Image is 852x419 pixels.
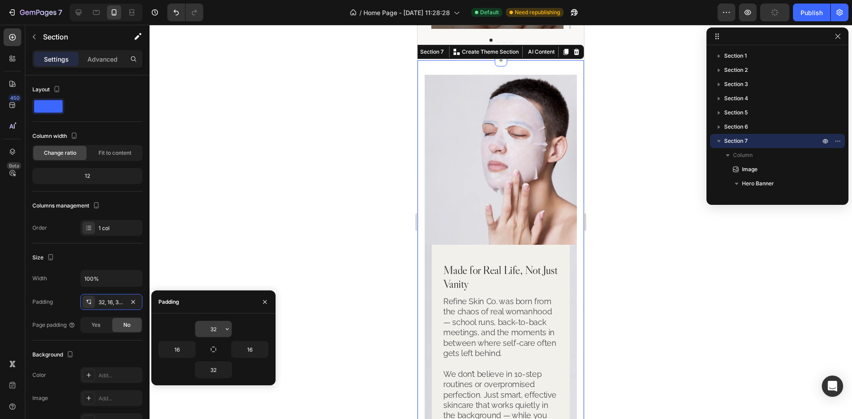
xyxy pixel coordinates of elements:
span: Column 1 [751,193,774,202]
p: Advanced [87,55,118,64]
div: Column width [32,130,79,142]
span: Default [480,8,499,16]
div: Add... [99,372,140,380]
div: Open Intercom Messenger [822,376,843,397]
span: Section 6 [724,122,748,131]
iframe: Design area [418,25,584,419]
div: Color [32,371,46,379]
div: Background [32,349,75,361]
button: Publish [793,4,830,21]
span: Section 7 [724,137,748,145]
span: / [359,8,362,17]
span: Fit to content [99,149,131,157]
div: Add... [99,395,140,403]
span: No [123,321,130,329]
span: Section 2 [724,66,748,74]
div: Page padding [32,321,75,329]
input: Auto [195,321,232,337]
span: Section 1 [724,51,747,60]
div: Columns management [32,200,102,212]
input: Auto [195,362,232,378]
div: Size [32,252,56,264]
span: Yes [91,321,100,329]
span: Hero Banner [742,179,774,188]
div: Image [32,394,48,402]
input: Auto [232,341,268,357]
div: Order [32,224,47,232]
div: 32, 16, 32, 16 [99,298,124,306]
span: Need republishing [515,8,560,16]
span: Column [733,151,753,160]
div: Beta [7,162,21,169]
span: Change ratio [44,149,76,157]
span: Section 4 [724,94,748,103]
span: Image [742,165,757,174]
div: Width [32,274,47,282]
div: 12 [34,170,141,182]
div: Layout [32,84,62,96]
p: Create Theme Section [44,23,101,31]
p: 7 [58,7,62,18]
div: Padding [32,298,53,306]
p: Settings [44,55,69,64]
div: Section 7 [1,23,28,31]
button: AI Content [107,22,139,32]
button: 7 [4,4,66,21]
input: Auto [81,270,142,286]
p: Refine Skin Co. was born from the chaos of real womanhood — school runs, back-to-back meetings, a... [26,271,141,406]
div: Padding [158,298,179,306]
p: Section [43,31,116,42]
div: Undo/Redo [167,4,203,21]
input: Auto [159,341,195,357]
span: Section 5 [724,108,748,117]
div: Publish [801,8,823,17]
div: 1 col [99,224,140,232]
div: 450 [8,94,21,102]
span: Section 3 [724,80,748,89]
span: Home Page - [DATE] 11:28:28 [363,8,450,17]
